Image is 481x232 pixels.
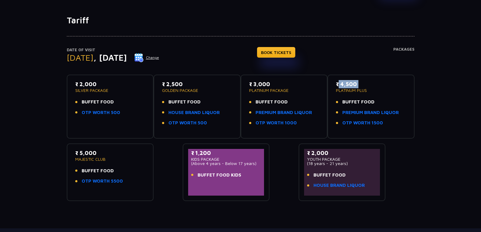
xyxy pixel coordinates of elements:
span: [DATE] [67,52,93,62]
p: PLATINUM PLUS [336,88,406,92]
a: OTP WORTH 500 [82,109,120,116]
p: (Above 4 years - Below 17 years) [191,161,261,166]
a: HOUSE BRAND LIQUOR [313,182,365,189]
span: BUFFET FOOD KIDS [198,172,241,179]
a: OTP WORTH 1000 [256,119,297,126]
p: ₹ 2,500 [162,80,232,88]
a: BOOK TICKETS [257,47,295,58]
p: ₹ 1,200 [191,149,261,157]
p: Date of Visit [67,47,159,53]
h4: Packages [393,47,415,69]
p: ₹ 5,000 [75,149,145,157]
span: BUFFET FOOD [342,99,374,106]
a: OTP WORTH 500 [168,119,207,126]
h1: Tariff [67,15,415,25]
span: BUFFET FOOD [82,99,114,106]
p: ₹ 2,000 [75,80,145,88]
a: PREMIUM BRAND LIQUOR [342,109,399,116]
p: ₹ 2,000 [307,149,377,157]
a: HOUSE BRAND LIQUOR [168,109,220,116]
a: OTP WORTH 1500 [342,119,383,126]
p: GOLDEN PACKAGE [162,88,232,92]
p: ₹ 3,000 [249,80,319,88]
p: (18 years - 21 years) [307,161,377,166]
span: BUFFET FOOD [313,172,346,179]
span: BUFFET FOOD [168,99,201,106]
button: Change [134,53,159,62]
a: OTP WORTH 5500 [82,178,123,185]
span: , [DATE] [93,52,127,62]
p: KIDS PACKAGE [191,157,261,161]
a: PREMIUM BRAND LIQUOR [256,109,312,116]
p: MAJESTIC CLUB [75,157,145,161]
p: SILVER PACKAGE [75,88,145,92]
span: BUFFET FOOD [82,167,114,174]
p: YOUTH PACKAGE [307,157,377,161]
p: ₹ 4,500 [336,80,406,88]
span: BUFFET FOOD [256,99,288,106]
p: PLATINUM PACKAGE [249,88,319,92]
